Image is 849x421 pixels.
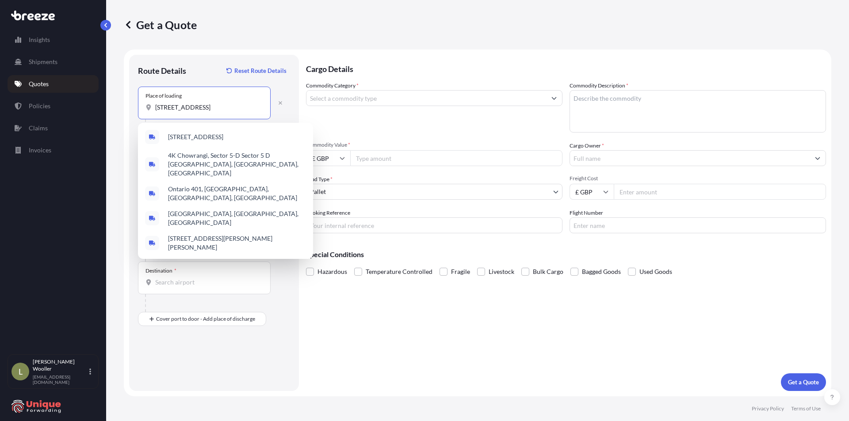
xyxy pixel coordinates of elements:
[310,187,326,196] span: Pallet
[19,367,23,376] span: L
[533,265,563,278] span: Bulk Cargo
[155,103,260,112] input: Place of loading
[582,265,621,278] span: Bagged Goods
[614,184,826,200] input: Enter amount
[570,175,826,182] span: Freight Cost
[33,374,88,385] p: [EMAIL_ADDRESS][DOMAIN_NAME]
[791,405,821,412] p: Terms of Use
[168,133,223,141] span: [STREET_ADDRESS]
[752,405,784,412] p: Privacy Policy
[350,150,562,166] input: Type amount
[306,175,333,184] span: Load Type
[451,265,470,278] span: Fragile
[234,66,287,75] p: Reset Route Details
[29,102,50,110] p: Policies
[29,35,50,44] p: Insights
[124,18,197,32] p: Get a Quote
[570,217,826,233] input: Enter name
[546,90,562,106] button: Show suggestions
[306,90,546,106] input: Select a commodity type
[317,265,347,278] span: Hazardous
[788,378,819,387] p: Get a Quote
[29,80,49,88] p: Quotes
[138,65,186,76] p: Route Details
[156,315,255,323] span: Cover port to door - Add place of discharge
[155,278,260,287] input: Destination
[570,209,603,217] label: Flight Number
[306,251,826,258] p: Special Conditions
[489,265,514,278] span: Livestock
[570,150,810,166] input: Full name
[570,81,628,90] label: Commodity Description
[639,265,672,278] span: Used Goods
[306,209,350,217] label: Booking Reference
[11,399,62,413] img: organization-logo
[29,146,51,155] p: Invoices
[306,55,826,81] p: Cargo Details
[366,265,432,278] span: Temperature Controlled
[29,124,48,133] p: Claims
[810,150,826,166] button: Show suggestions
[570,141,604,150] label: Cargo Owner
[306,217,562,233] input: Your internal reference
[168,209,306,227] span: [GEOGRAPHIC_DATA], [GEOGRAPHIC_DATA], [GEOGRAPHIC_DATA]
[306,81,359,90] label: Commodity Category
[306,141,562,148] span: Commodity Value
[168,151,306,178] span: 4K Chowrangi, Sector 5-D Sector 5 D [GEOGRAPHIC_DATA], [GEOGRAPHIC_DATA], [GEOGRAPHIC_DATA]
[168,185,306,202] span: Ontario 401, [GEOGRAPHIC_DATA], [GEOGRAPHIC_DATA], [GEOGRAPHIC_DATA]
[33,358,88,372] p: [PERSON_NAME] Wooller
[29,57,57,66] p: Shipments
[138,123,313,259] div: Show suggestions
[145,92,182,99] div: Place of loading
[145,267,176,274] div: Destination
[168,234,306,252] span: [STREET_ADDRESS][PERSON_NAME][PERSON_NAME]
